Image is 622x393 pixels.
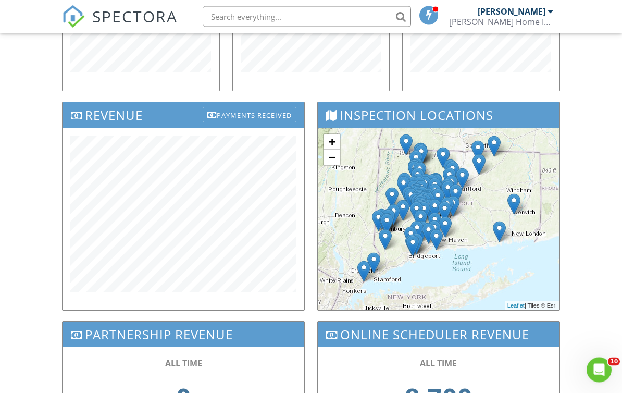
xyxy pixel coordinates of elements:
img: The Best Home Inspection Software - Spectora [62,5,85,28]
a: Zoom in [324,134,340,150]
span: 10 [608,358,620,366]
h3: Online Scheduler Revenue [318,322,559,348]
h3: Partnership Revenue [63,322,304,348]
div: DeLeon Home Inspections [449,17,553,27]
div: | Tiles © Esri [505,302,559,311]
h3: Inspection Locations [318,103,559,128]
div: [PERSON_NAME] [478,6,545,17]
span: SPECTORA [92,5,178,27]
a: Payments Received [203,105,296,122]
div: ALL TIME [339,358,539,370]
a: Zoom out [324,150,340,166]
a: Leaflet [507,303,525,309]
iframe: Intercom live chat [587,358,612,383]
a: SPECTORA [62,14,178,36]
h3: Revenue [63,103,304,128]
input: Search everything... [203,6,411,27]
div: ALL TIME [83,358,283,370]
div: Payments Received [203,107,296,123]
